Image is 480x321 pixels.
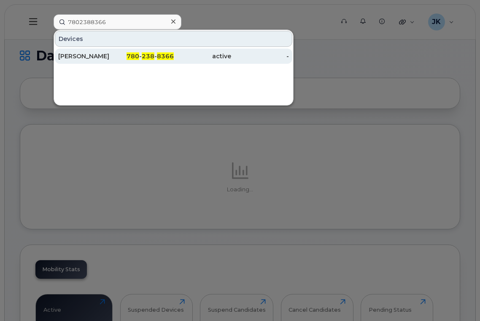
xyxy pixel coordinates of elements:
[55,31,292,47] div: Devices
[231,52,289,60] div: -
[174,52,232,60] div: active
[157,52,174,60] span: 8366
[142,52,154,60] span: 238
[55,49,292,64] a: [PERSON_NAME]780-238-8366active-
[116,52,174,60] div: - -
[127,52,139,60] span: 780
[58,52,116,60] div: [PERSON_NAME]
